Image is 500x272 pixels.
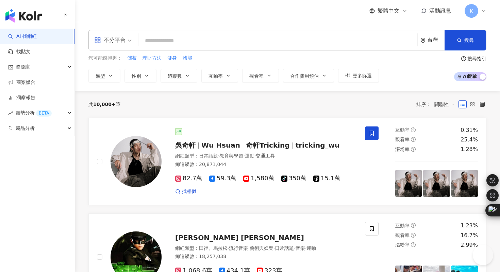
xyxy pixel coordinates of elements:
[88,55,122,62] span: 您可能感興趣：
[461,126,478,134] div: 0.31%
[167,55,177,62] span: 健身
[461,232,478,239] div: 16.7%
[451,170,478,197] img: post-image
[8,79,35,86] a: 商案媒合
[228,245,229,251] span: ·
[182,188,196,195] span: 找相似
[395,223,410,228] span: 互動率
[142,55,162,62] button: 理財方法
[36,110,52,117] div: BETA
[429,7,451,14] span: 活動訊息
[249,73,264,79] span: 觀看率
[353,73,372,78] span: 更多篩選
[254,153,256,158] span: ·
[175,233,304,242] span: [PERSON_NAME] [PERSON_NAME]
[338,69,379,82] button: 更多篩選
[395,147,410,152] span: 漲粉率
[290,73,319,79] span: 合作費用預估
[473,245,493,265] iframe: Help Scout Beacon - Open
[209,175,236,182] span: 59.3萬
[461,241,478,249] div: 2.99%
[175,245,357,252] div: 網紅類型 ：
[395,127,410,133] span: 互動率
[395,242,410,247] span: 漲粉率
[445,30,486,50] button: 搜尋
[88,118,486,206] a: KOL Avatar吳奇軒Wu Hsuan奇軒Trickingtricking_wu網紅類型：日常話題·教育與學習·運動·交通工具總追蹤數：20,871,04482.7萬59.3萬1,580萬3...
[94,37,101,44] span: appstore
[461,222,478,229] div: 1.23%
[175,253,357,260] div: 總追蹤數 ： 18,257,038
[96,73,105,79] span: 類型
[434,99,455,110] span: 關聯性
[281,175,306,182] span: 350萬
[420,38,426,43] span: environment
[243,153,245,158] span: ·
[127,55,137,62] button: 儲蓄
[167,55,177,62] button: 健身
[395,232,410,238] span: 觀看率
[16,121,35,136] span: 競品分析
[175,175,202,182] span: 82.7萬
[275,245,294,251] span: 日常話題
[461,146,478,153] div: 1.28%
[143,55,162,62] span: 理財方法
[127,55,137,62] span: 儲蓄
[411,223,416,228] span: question-circle
[305,245,306,251] span: ·
[5,9,42,22] img: logo
[461,56,466,61] span: question-circle
[273,245,275,251] span: ·
[88,102,120,107] div: 共 筆
[294,245,295,251] span: ·
[124,69,156,82] button: 性別
[306,245,316,251] span: 運動
[219,153,243,158] span: 教育與學習
[296,245,305,251] span: 音樂
[313,175,340,182] span: 15.1萬
[16,105,52,121] span: 趨勢分析
[296,141,340,149] span: tricking_wu
[8,33,37,40] a: searchAI 找網紅
[199,245,228,251] span: 田徑、馬拉松
[168,73,182,79] span: 追蹤數
[229,245,248,251] span: 流行音樂
[461,136,478,143] div: 25.4%
[378,7,399,15] span: 繁體中文
[132,73,141,79] span: 性別
[8,48,31,55] a: 找貼文
[423,170,450,197] img: post-image
[111,136,162,187] img: KOL Avatar
[209,73,223,79] span: 互動率
[428,37,445,43] div: 台灣
[8,111,13,116] span: rise
[16,59,30,75] span: 資源庫
[395,170,422,197] img: post-image
[256,153,275,158] span: 交通工具
[199,153,218,158] span: 日常話題
[411,233,416,238] span: question-circle
[175,161,357,168] div: 總追蹤數 ： 20,871,044
[411,127,416,132] span: question-circle
[201,69,238,82] button: 互動率
[411,147,416,152] span: question-circle
[201,141,240,149] span: Wu Hsuan
[416,99,459,110] div: 排序：
[161,69,197,82] button: 追蹤數
[93,102,116,107] span: 10,000+
[411,137,416,142] span: question-circle
[94,35,126,46] div: 不分平台
[467,56,486,61] div: 搜尋指引
[8,94,35,101] a: 洞察報告
[470,7,473,15] span: K
[175,141,196,149] span: 吳奇軒
[88,69,120,82] button: 類型
[464,37,474,43] span: 搜尋
[175,188,196,195] a: 找相似
[250,245,273,251] span: 藝術與娛樂
[411,242,416,247] span: question-circle
[246,141,290,149] span: 奇軒Tricking
[182,55,193,62] button: 體能
[218,153,219,158] span: ·
[243,175,274,182] span: 1,580萬
[395,137,410,142] span: 觀看率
